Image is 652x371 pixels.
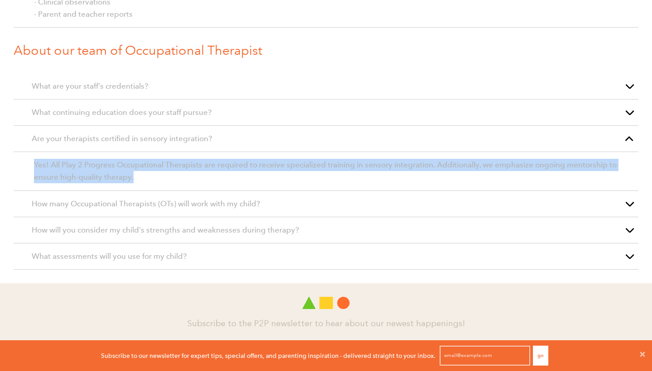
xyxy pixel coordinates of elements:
button: Go [533,346,548,366]
img: Play 2 Progress logo [302,297,350,309]
span: What are your staff's credentials? [32,81,149,91]
span: How will you consider my child's strengths and weaknesses during therapy? [32,225,299,235]
p: Subscribe to our newsletter for expert tips, special offers, and parenting inspiration - delivere... [101,351,436,361]
span: Are your therapists certified in sensory integration? [32,134,212,143]
span: - Parent and teacher reports [34,10,133,19]
h1: About our team of Occupational Therapist [14,41,652,59]
h4: Subscribe to the P2P newsletter to hear about our newest happenings! [59,318,593,331]
span: What assessments will you use for my child? [32,252,187,261]
input: email@example.com [440,346,530,366]
span: What continuing education does your staff pursue? [32,108,212,117]
span: How many Occupational Therapists (OTs) will work with my child? [32,199,260,209]
span: Yes! All Play 2 Progress Occupational Therapists are required to receive specialized training in ... [34,160,617,182]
